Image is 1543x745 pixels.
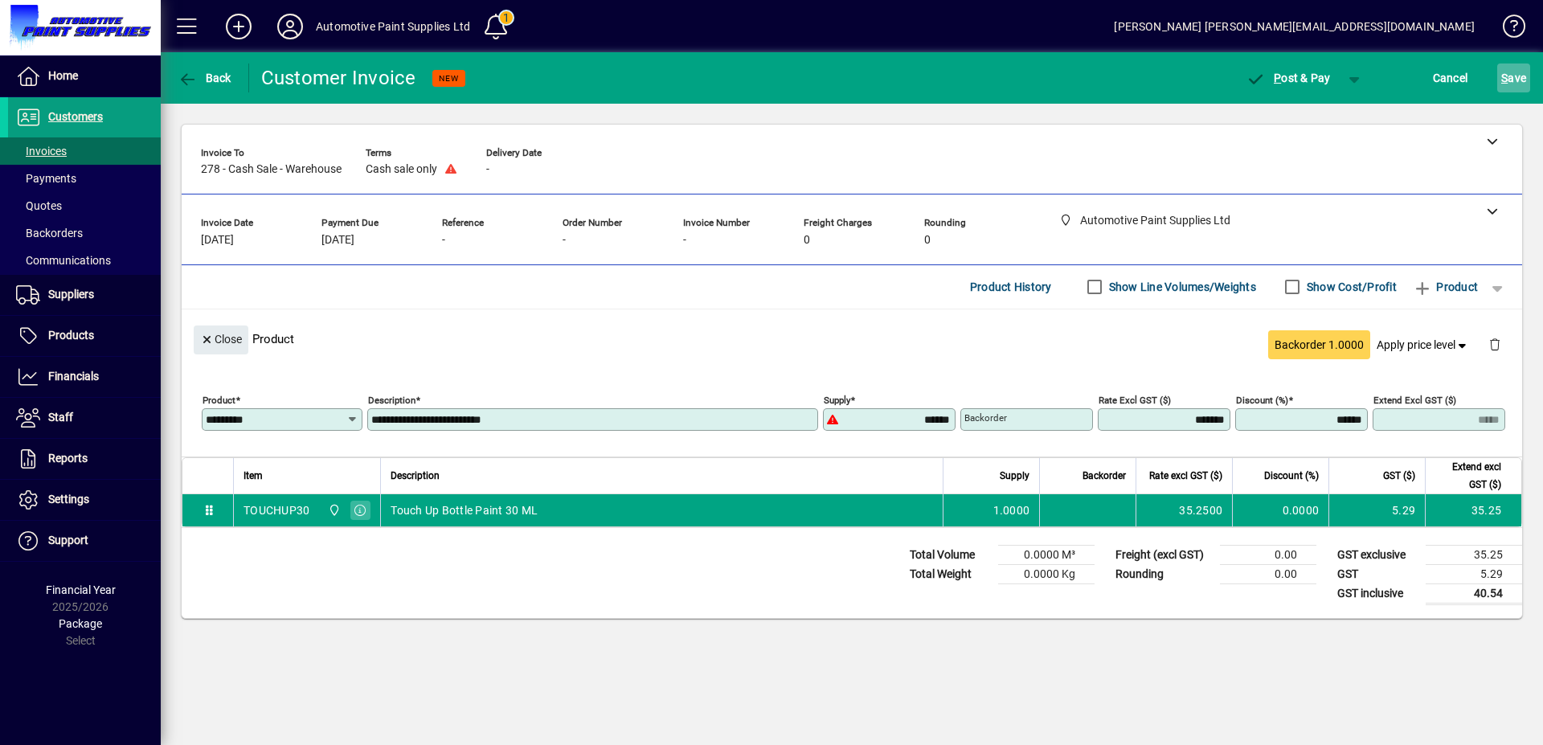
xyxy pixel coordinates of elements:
[824,394,850,405] mat-label: Supply
[366,163,437,176] span: Cash sale only
[902,545,998,564] td: Total Volume
[993,502,1030,518] span: 1.0000
[1329,583,1426,604] td: GST inclusive
[1220,564,1316,583] td: 0.00
[1435,458,1501,493] span: Extend excl GST ($)
[8,192,161,219] a: Quotes
[8,56,161,96] a: Home
[174,63,235,92] button: Back
[59,617,102,630] span: Package
[48,288,94,301] span: Suppliers
[368,394,415,405] mat-label: Description
[8,137,161,165] a: Invoices
[8,247,161,274] a: Communications
[201,234,234,247] span: [DATE]
[48,329,94,342] span: Products
[264,12,316,41] button: Profile
[194,325,248,354] button: Close
[8,275,161,315] a: Suppliers
[321,234,354,247] span: [DATE]
[1236,394,1288,405] mat-label: Discount (%)
[48,69,78,82] span: Home
[1429,63,1472,92] button: Cancel
[161,63,249,92] app-page-header-button: Back
[964,272,1058,301] button: Product History
[244,467,263,485] span: Item
[486,163,489,176] span: -
[16,172,76,185] span: Payments
[244,502,309,518] div: TOUCHUP30
[48,370,99,383] span: Financials
[190,332,252,346] app-page-header-button: Close
[16,145,67,158] span: Invoices
[804,234,810,247] span: 0
[1413,274,1478,300] span: Product
[1220,545,1316,564] td: 0.00
[1475,325,1514,364] button: Delete
[442,234,445,247] span: -
[201,163,342,176] span: 278 - Cash Sale - Warehouse
[1425,494,1521,526] td: 35.25
[261,65,416,91] div: Customer Invoice
[1373,394,1456,405] mat-label: Extend excl GST ($)
[998,564,1095,583] td: 0.0000 Kg
[391,467,440,485] span: Description
[8,480,161,520] a: Settings
[1268,330,1370,359] button: Backorder 1.0000
[1426,583,1522,604] td: 40.54
[1114,14,1475,39] div: [PERSON_NAME] [PERSON_NAME][EMAIL_ADDRESS][DOMAIN_NAME]
[8,357,161,397] a: Financials
[970,274,1052,300] span: Product History
[563,234,566,247] span: -
[902,564,998,583] td: Total Weight
[1497,63,1530,92] button: Save
[1275,337,1364,354] span: Backorder 1.0000
[964,412,1007,424] mat-label: Backorder
[1083,467,1126,485] span: Backorder
[16,199,62,212] span: Quotes
[324,501,342,519] span: Automotive Paint Supplies Ltd
[213,12,264,41] button: Add
[1106,279,1256,295] label: Show Line Volumes/Weights
[8,165,161,192] a: Payments
[1501,72,1508,84] span: S
[1107,564,1220,583] td: Rounding
[46,583,116,596] span: Financial Year
[200,326,242,353] span: Close
[1328,494,1425,526] td: 5.29
[182,309,1522,368] div: Product
[8,439,161,479] a: Reports
[1146,502,1222,518] div: 35.2500
[1149,467,1222,485] span: Rate excl GST ($)
[1377,337,1470,354] span: Apply price level
[1405,272,1486,301] button: Product
[1329,545,1426,564] td: GST exclusive
[8,521,161,561] a: Support
[998,545,1095,564] td: 0.0000 M³
[48,411,73,424] span: Staff
[1475,337,1514,351] app-page-header-button: Delete
[1491,3,1523,55] a: Knowledge Base
[203,394,235,405] mat-label: Product
[1238,63,1339,92] button: Post & Pay
[1501,65,1526,91] span: ave
[683,234,686,247] span: -
[48,110,103,123] span: Customers
[1099,394,1171,405] mat-label: Rate excl GST ($)
[924,234,931,247] span: 0
[48,452,88,465] span: Reports
[316,14,470,39] div: Automotive Paint Supplies Ltd
[16,254,111,267] span: Communications
[178,72,231,84] span: Back
[1000,467,1029,485] span: Supply
[1383,467,1415,485] span: GST ($)
[1107,545,1220,564] td: Freight (excl GST)
[1433,65,1468,91] span: Cancel
[48,493,89,506] span: Settings
[1329,564,1426,583] td: GST
[8,398,161,438] a: Staff
[1232,494,1328,526] td: 0.0000
[1274,72,1281,84] span: P
[1426,564,1522,583] td: 5.29
[1264,467,1319,485] span: Discount (%)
